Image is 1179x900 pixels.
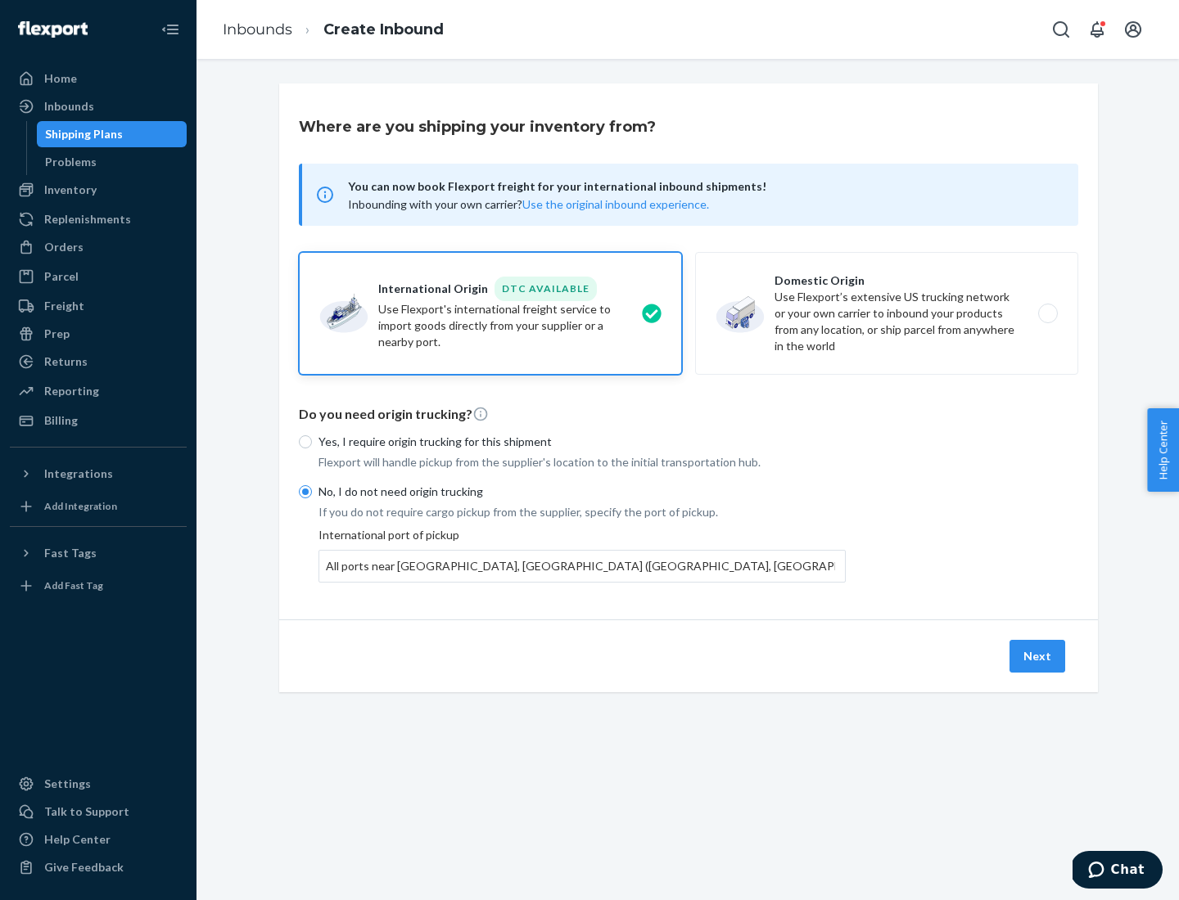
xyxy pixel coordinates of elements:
[44,412,78,429] div: Billing
[10,234,187,260] a: Orders
[44,211,131,227] div: Replenishments
[10,540,187,566] button: Fast Tags
[318,504,846,520] p: If you do not require cargo pickup from the supplier, specify the port of pickup.
[10,461,187,487] button: Integrations
[318,484,846,500] p: No, I do not need origin trucking
[10,799,187,825] button: Talk to Support
[10,93,187,119] a: Inbounds
[1073,851,1163,892] iframe: Opens a widget where you can chat to one of our agents
[44,383,99,399] div: Reporting
[44,182,97,198] div: Inventory
[10,826,187,853] a: Help Center
[44,326,70,342] div: Prep
[223,20,292,38] a: Inbounds
[323,20,444,38] a: Create Inbound
[10,378,187,404] a: Reporting
[44,70,77,87] div: Home
[44,466,113,482] div: Integrations
[10,263,187,290] a: Parcel
[44,298,84,314] div: Freight
[44,239,84,255] div: Orders
[44,803,129,820] div: Talk to Support
[10,407,187,434] a: Billing
[44,353,88,370] div: Returns
[44,268,79,285] div: Parcel
[348,177,1059,196] span: You can now book Flexport freight for your international inbound shipments!
[348,197,709,211] span: Inbounding with your own carrier?
[44,859,124,875] div: Give Feedback
[10,493,187,520] a: Add Integration
[44,98,94,115] div: Inbounds
[10,771,187,797] a: Settings
[1010,640,1065,673] button: Next
[299,485,312,498] input: No, I do not need origin trucking
[10,177,187,203] a: Inventory
[10,573,187,599] a: Add Fast Tag
[10,854,187,880] button: Give Feedback
[45,126,123,142] div: Shipping Plans
[44,776,91,792] div: Settings
[10,65,187,92] a: Home
[210,6,457,54] ol: breadcrumbs
[299,435,312,448] input: Yes, I require origin trucking for this shipment
[1081,13,1113,46] button: Open notifications
[154,13,187,46] button: Close Navigation
[1147,408,1179,492] button: Help Center
[299,405,1078,424] p: Do you need origin trucking?
[10,206,187,232] a: Replenishments
[522,196,709,213] button: Use the original inbound experience.
[45,154,97,170] div: Problems
[10,293,187,319] a: Freight
[299,116,656,137] h3: Where are you shipping your inventory from?
[37,149,187,175] a: Problems
[318,527,846,583] div: International port of pickup
[44,578,103,592] div: Add Fast Tag
[44,499,117,513] div: Add Integration
[44,831,111,848] div: Help Center
[1117,13,1150,46] button: Open account menu
[37,121,187,147] a: Shipping Plans
[1045,13,1077,46] button: Open Search Box
[10,321,187,347] a: Prep
[10,349,187,375] a: Returns
[318,454,846,470] p: Flexport will handle pickup from the supplier's location to the initial transportation hub.
[318,434,846,450] p: Yes, I require origin trucking for this shipment
[44,545,97,561] div: Fast Tags
[18,21,88,38] img: Flexport logo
